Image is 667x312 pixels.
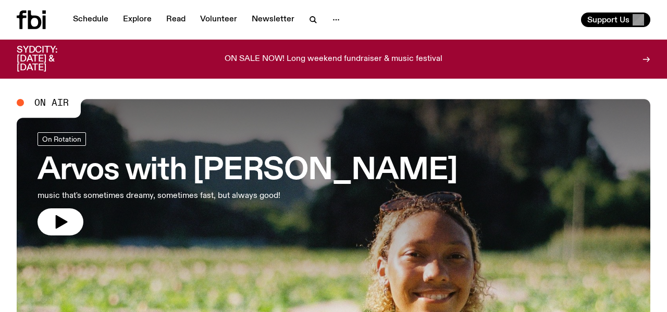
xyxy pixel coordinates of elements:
[587,15,629,24] span: Support Us
[38,190,304,202] p: music that's sometimes dreamy, sometimes fast, but always good!
[581,13,650,27] button: Support Us
[160,13,192,27] a: Read
[38,156,458,185] h3: Arvos with [PERSON_NAME]
[17,46,83,72] h3: SYDCITY: [DATE] & [DATE]
[38,132,458,235] a: Arvos with [PERSON_NAME]music that's sometimes dreamy, sometimes fast, but always good!
[42,135,81,143] span: On Rotation
[194,13,243,27] a: Volunteer
[245,13,301,27] a: Newsletter
[67,13,115,27] a: Schedule
[38,132,86,146] a: On Rotation
[225,55,442,64] p: ON SALE NOW! Long weekend fundraiser & music festival
[117,13,158,27] a: Explore
[34,98,69,107] span: On Air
